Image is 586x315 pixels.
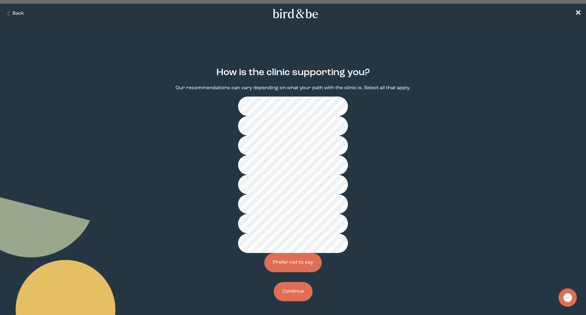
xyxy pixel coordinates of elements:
[175,85,411,92] p: Our recommendations can vary depending on what your path with the clinic is. Select all that apply.
[575,10,581,17] span: ✕
[216,66,370,80] h2: How is the clinic supporting you?
[575,8,581,19] a: ✕
[274,282,313,301] button: Continue
[5,10,24,17] button: Back Button
[264,253,322,272] button: Prefer not to say
[555,286,580,309] iframe: Gorgias live chat messenger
